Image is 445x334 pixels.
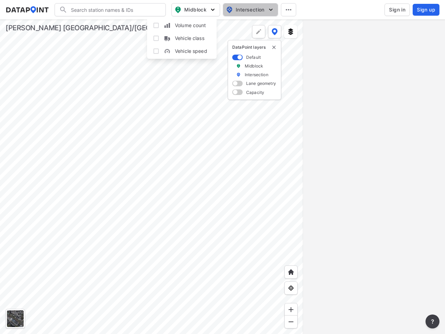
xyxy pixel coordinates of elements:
button: Sign in [385,3,410,16]
span: Vehicle class [175,34,204,42]
label: Lane geometry [246,80,276,86]
img: S3KcC2PZAAAAAElFTkSuQmCC [164,35,171,42]
img: marker_Midblock.5ba75e30.svg [236,63,241,69]
img: MAAAAAElFTkSuQmCC [288,318,294,325]
img: ZvzfEJKXnyWIrJytrsY285QMwk63cM6Drc+sIAAAAASUVORK5CYII= [288,306,294,313]
button: more [426,315,439,328]
span: ? [430,317,435,326]
p: DataPoint layers [232,45,277,50]
img: zeq5HYn9AnE9l6UmnFLPAAAAAElFTkSuQmCC [288,285,294,292]
label: Default [246,54,261,60]
div: Home [284,265,298,279]
div: Zoom in [284,303,298,316]
label: Capacity [246,89,264,95]
span: Sign in [389,6,405,13]
img: marker_Intersection.6861001b.svg [236,72,241,78]
img: data-point-layers.37681fc9.svg [272,28,278,35]
a: Sign up [411,4,439,16]
img: +XpAUvaXAN7GudzAAAAAElFTkSuQmCC [288,269,294,276]
button: Midblock [171,3,220,16]
span: Vehicle speed [175,47,207,55]
span: Volume count [175,22,206,29]
button: delete [271,45,277,50]
div: Toggle basemap [6,309,25,328]
img: map_pin_int.54838e6b.svg [225,6,234,14]
span: Intersection [226,6,274,14]
img: map_pin_mid.602f9df1.svg [174,6,182,14]
img: dataPointLogo.9353c09d.svg [6,6,49,13]
div: Polygon tool [252,25,265,38]
div: Zoom out [284,315,298,328]
button: External layers [284,25,297,38]
div: View my location [284,281,298,295]
img: layers.ee07997e.svg [287,28,294,35]
input: Search [67,4,161,15]
button: Sign up [413,4,439,16]
a: Sign in [383,3,411,16]
span: Midblock [175,6,216,14]
div: [PERSON_NAME] [GEOGRAPHIC_DATA]/[GEOGRAPHIC_DATA] [6,23,203,33]
button: Intersection [223,3,278,16]
img: 5YPKRKmlfpI5mqlR8AD95paCi+0kK1fRFDJSaMmawlwaeJcJwk9O2fotCW5ve9gAAAAASUVORK5CYII= [209,6,216,13]
label: Intersection [245,72,268,78]
img: zXKTHG75SmCTpzeATkOMbMjAxYFTnPvh7K8Q9YYMXBy4Bd2Bwe9xdUQUqRsak2SDbAAAAABJRU5ErkJggg== [164,22,171,29]
img: w05fo9UQAAAAAElFTkSuQmCC [164,48,171,55]
img: 5YPKRKmlfpI5mqlR8AD95paCi+0kK1fRFDJSaMmawlwaeJcJwk9O2fotCW5ve9gAAAAASUVORK5CYII= [267,6,274,13]
span: Sign up [417,6,435,13]
img: +Dz8AAAAASUVORK5CYII= [255,28,262,35]
button: DataPoint layers [268,25,281,38]
img: close-external-leyer.3061a1c7.svg [271,45,277,50]
label: Midblock [245,63,263,69]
